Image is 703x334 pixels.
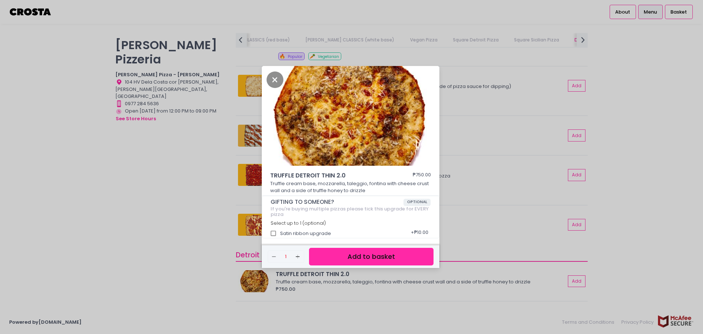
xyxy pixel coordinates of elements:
[309,248,434,266] button: Add to basket
[271,206,431,217] div: If you're buying multiple pizzas please tick this upgrade for EVERY pizza
[403,199,431,206] span: OPTIONAL
[271,220,326,226] span: Select up to 1 (optional)
[408,227,431,241] div: + ₱10.00
[267,76,283,83] button: Close
[270,180,431,194] p: Truffle cream base, mozzarella, taleggio, fontina with cheese crust wall and a side of truffle ho...
[270,171,391,180] span: TRUFFLE DETROIT THIN 2.0
[271,199,403,205] span: GIFTING TO SOMEONE?
[262,66,439,166] img: TRUFFLE DETROIT THIN 2.0
[413,171,431,180] div: ₱750.00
